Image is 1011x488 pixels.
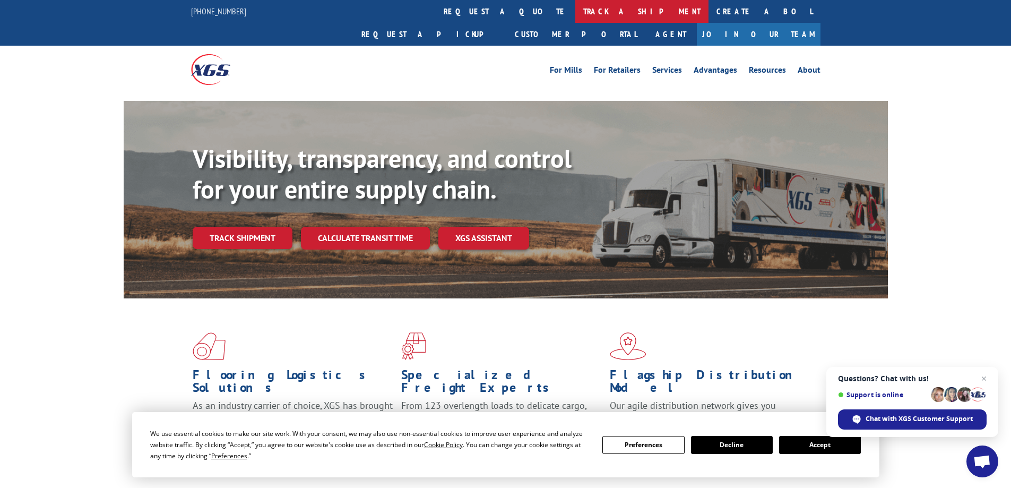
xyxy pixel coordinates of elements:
div: Chat with XGS Customer Support [838,409,987,430]
div: Cookie Consent Prompt [132,412,879,477]
div: Open chat [966,446,998,477]
span: Support is online [838,391,927,399]
h1: Specialized Freight Experts [401,369,602,399]
a: Track shipment [193,227,292,249]
h1: Flagship Distribution Model [610,369,810,399]
button: Accept [779,436,861,454]
button: Decline [691,436,773,454]
a: Request a pickup [353,23,507,46]
a: For Retailers [594,66,641,78]
span: Cookie Policy [424,440,463,449]
a: About [798,66,820,78]
span: Preferences [211,451,247,460]
div: We use essential cookies to make our site work. With your consent, we may also use non-essential ... [150,428,590,461]
a: [PHONE_NUMBER] [191,6,246,16]
a: XGS ASSISTANT [438,227,529,250]
h1: Flooring Logistics Solutions [193,369,393,399]
a: Advantages [694,66,737,78]
span: As an industry carrier of choice, XGS has brought innovation and dedication to flooring logistics... [193,399,393,437]
span: Chat with XGS Customer Support [866,414,973,424]
img: xgs-icon-focused-on-flooring-red [401,332,426,360]
span: Our agile distribution network gives you nationwide inventory management on demand. [610,399,805,424]
span: Questions? Chat with us! [838,374,987,383]
a: Calculate transit time [301,227,430,250]
a: Resources [749,66,786,78]
a: Services [652,66,682,78]
a: Customer Portal [507,23,645,46]
img: xgs-icon-flagship-distribution-model-red [610,332,646,360]
a: For Mills [550,66,582,78]
span: Close chat [978,372,990,385]
a: Join Our Team [697,23,820,46]
a: Agent [645,23,697,46]
button: Preferences [602,436,684,454]
p: From 123 overlength loads to delicate cargo, our experienced staff knows the best way to move you... [401,399,602,447]
b: Visibility, transparency, and control for your entire supply chain. [193,142,572,206]
img: xgs-icon-total-supply-chain-intelligence-red [193,332,226,360]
